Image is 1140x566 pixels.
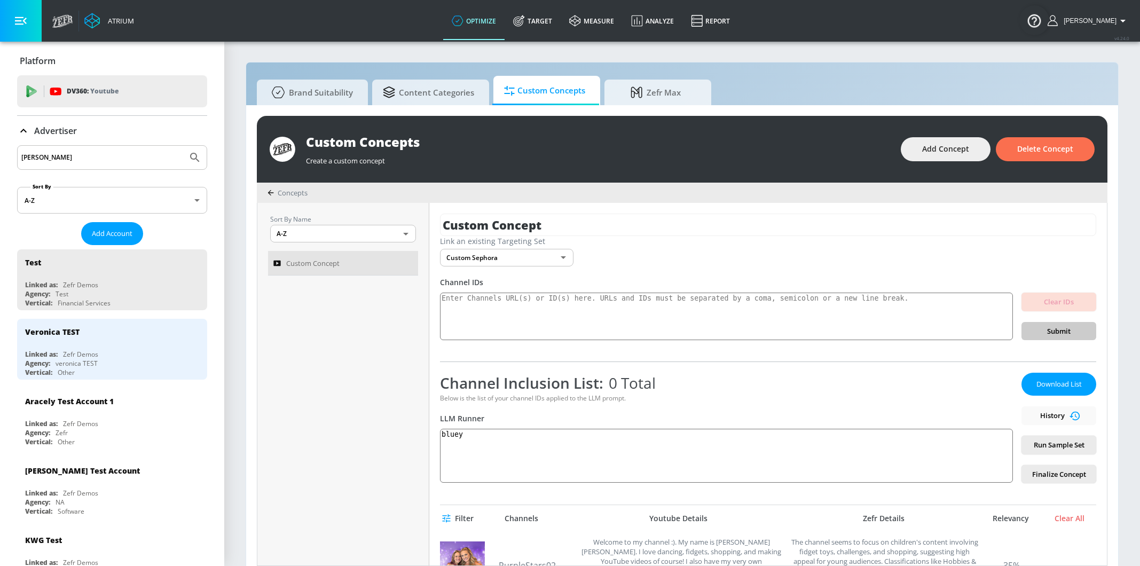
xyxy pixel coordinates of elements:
[1019,5,1049,35] button: Open Resource Center
[17,249,207,310] div: TestLinked as:Zefr DemosAgency:TestVertical:Financial Services
[1021,436,1096,454] button: Run Sample Set
[1032,378,1086,390] span: Download List
[63,489,98,498] div: Zefr Demos
[984,514,1037,523] div: Relevancy
[561,2,623,40] a: measure
[1021,293,1096,311] button: Clear IDs
[183,146,207,169] button: Submit Search
[17,46,207,76] div: Platform
[25,437,52,446] div: Vertical:
[63,280,98,289] div: Zefr Demos
[30,183,53,190] label: Sort By
[278,188,308,198] span: Concepts
[383,80,474,105] span: Content Categories
[90,85,119,97] p: Youtube
[1021,373,1096,396] button: Download List
[1059,17,1117,25] span: login as: veronica.hernandez@zefr.com
[25,419,58,428] div: Linked as:
[17,388,207,449] div: Aracely Test Account 1Linked as:Zefr DemosAgency:ZefrVertical:Other
[92,227,132,240] span: Add Account
[440,373,1013,393] div: Channel Inclusion List:
[682,2,738,40] a: Report
[25,257,41,268] div: Test
[25,466,140,476] div: [PERSON_NAME] Test Account
[1048,14,1129,27] button: [PERSON_NAME]
[25,368,52,377] div: Vertical:
[901,137,990,161] button: Add Concept
[67,85,119,97] p: DV360:
[25,289,50,298] div: Agency:
[505,514,538,523] div: Channels
[1043,514,1096,523] div: Clear All
[1021,465,1096,484] button: Finalize Concept
[440,509,478,529] button: Filter
[789,514,979,523] div: Zefr Details
[440,277,1096,287] div: Channel IDs
[17,319,207,380] div: Veronica TESTLinked as:Zefr DemosAgency:veronica TESTVertical:Other
[440,413,1013,423] div: LLM Runner
[25,359,50,368] div: Agency:
[25,298,52,308] div: Vertical:
[21,151,183,164] input: Search by name
[17,187,207,214] div: A-Z
[603,373,656,393] span: 0 Total
[440,429,1013,483] textarea: bluey
[268,188,308,198] div: Concepts
[25,428,50,437] div: Agency:
[505,2,561,40] a: Target
[25,280,58,289] div: Linked as:
[440,394,1013,403] div: Below is the list of your channel IDs applied to the LLM prompt.
[63,350,98,359] div: Zefr Demos
[444,512,474,525] span: Filter
[573,514,783,523] div: Youtube Details
[104,16,134,26] div: Atrium
[504,78,585,104] span: Custom Concepts
[270,225,416,242] div: A-Z
[25,535,62,545] div: KWG Test
[56,498,65,507] div: NA
[922,143,969,156] span: Add Concept
[1030,296,1088,308] span: Clear IDs
[25,507,52,516] div: Vertical:
[56,359,98,368] div: veronica TEST
[58,507,84,516] div: Software
[17,458,207,518] div: [PERSON_NAME] Test AccountLinked as:Zefr DemosAgency:NAVertical:Software
[20,55,56,67] p: Platform
[440,236,1096,246] div: Link an existing Targeting Set
[58,298,111,308] div: Financial Services
[34,125,77,137] p: Advertiser
[25,350,58,359] div: Linked as:
[615,80,696,105] span: Zefr Max
[996,137,1095,161] button: Delete Concept
[81,222,143,245] button: Add Account
[268,80,353,105] span: Brand Suitability
[17,75,207,107] div: DV360: Youtube
[84,13,134,29] a: Atrium
[25,489,58,498] div: Linked as:
[56,289,68,298] div: Test
[17,116,207,146] div: Advertiser
[58,437,75,446] div: Other
[25,396,114,406] div: Aracely Test Account 1
[306,133,890,151] div: Custom Concepts
[1017,143,1073,156] span: Delete Concept
[25,327,80,337] div: Veronica TEST
[1030,468,1088,481] span: Finalize Concept
[58,368,75,377] div: Other
[270,214,416,225] p: Sort By Name
[25,498,50,507] div: Agency:
[268,251,418,276] a: Custom Concept
[286,257,340,270] span: Custom Concept
[623,2,682,40] a: Analyze
[1114,35,1129,41] span: v 4.24.0
[306,151,890,166] div: Create a custom concept
[440,249,573,266] div: Custom Sephora
[443,2,505,40] a: optimize
[1030,439,1088,451] span: Run Sample Set
[56,428,68,437] div: Zefr
[63,419,98,428] div: Zefr Demos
